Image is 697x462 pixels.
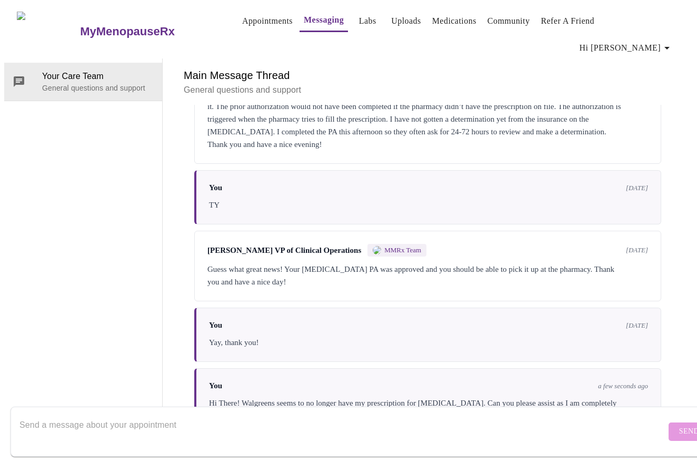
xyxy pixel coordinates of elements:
[391,14,421,28] a: Uploads
[242,14,293,28] a: Appointments
[580,41,673,55] span: Hi [PERSON_NAME]
[184,84,672,96] p: General questions and support
[209,381,222,390] span: You
[209,321,222,330] span: You
[384,246,421,254] span: MMRx Team
[209,183,222,192] span: You
[209,397,648,422] div: Hi There! Walgreens seems to no longer have my prescription for [MEDICAL_DATA]. Can you please as...
[80,25,175,38] h3: MyMenopauseRx
[42,70,154,83] span: Your Care Team
[373,246,381,254] img: MMRX
[238,11,297,32] button: Appointments
[17,12,79,51] img: MyMenopauseRx Logo
[432,14,476,28] a: Medications
[79,13,217,50] a: MyMenopauseRx
[19,415,666,448] textarea: Send a message about your appointment
[42,83,154,93] p: General questions and support
[304,13,344,27] a: Messaging
[598,382,648,390] span: a few seconds ago
[184,67,672,84] h6: Main Message Thread
[351,11,384,32] button: Labs
[483,11,534,32] button: Community
[387,11,425,32] button: Uploads
[209,336,648,349] div: Yay, thank you!
[536,11,599,32] button: Refer a Friend
[207,62,648,151] div: I recommend speaking with your pharmacist and letting them know that you are not taking Zepbound ...
[575,37,678,58] button: Hi [PERSON_NAME]
[300,9,348,32] button: Messaging
[359,14,376,28] a: Labs
[4,63,162,101] div: Your Care TeamGeneral questions and support
[626,184,648,192] span: [DATE]
[209,199,648,211] div: TY
[626,246,648,254] span: [DATE]
[428,11,481,32] button: Medications
[487,14,530,28] a: Community
[626,321,648,330] span: [DATE]
[541,14,594,28] a: Refer a Friend
[207,263,648,288] div: Guess what great news! Your [MEDICAL_DATA] PA was approved and you should be able to pick it up a...
[207,246,361,255] span: [PERSON_NAME] VP of Clinical Operations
